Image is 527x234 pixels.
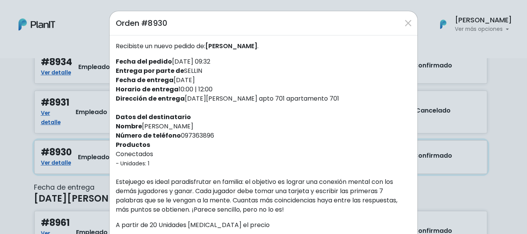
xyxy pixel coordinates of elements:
p: A partir de 20 Unidades [MEDICAL_DATA] el precio [116,221,411,230]
strong: Fecha de entrega [116,76,174,84]
strong: Productos [116,140,150,149]
small: - Unidades: 1 [116,160,149,167]
strong: Datos del destinatario [116,113,191,121]
button: Close [402,17,414,29]
strong: Fecha del pedido [116,57,172,66]
span: [PERSON_NAME] [205,42,257,51]
label: SELLIN [116,66,202,76]
strong: Horario de entrega [116,85,179,94]
h5: Orden #8930 [116,17,167,29]
div: ¿Necesitás ayuda? [40,7,111,22]
p: Estejuego es ideal paradisfrutar en familia: el objetivo es lograr una conexión mental con los de... [116,177,411,214]
strong: Número de teléfono [116,131,181,140]
strong: Entrega por parte de [116,66,184,75]
strong: Nombre [116,122,142,131]
p: Recibiste un nuevo pedido de: . [116,42,411,51]
strong: Dirección de entrega [116,94,185,103]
